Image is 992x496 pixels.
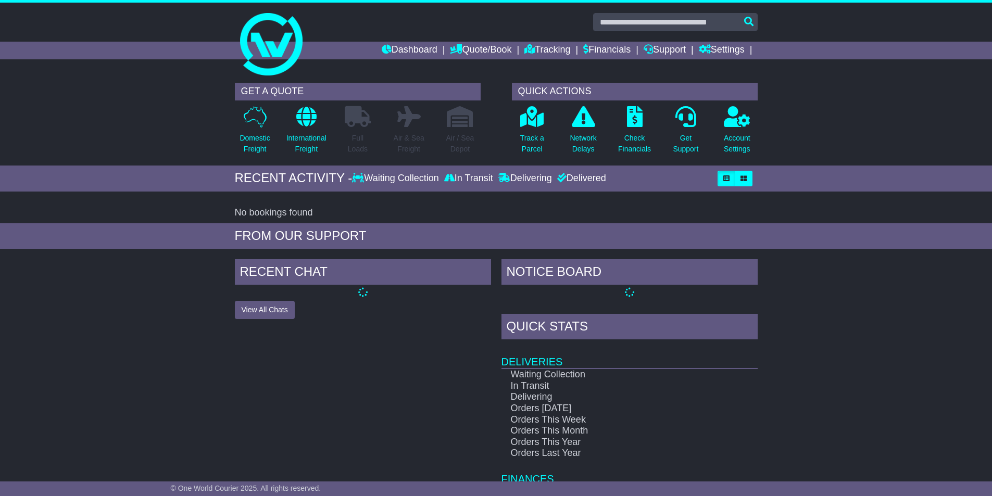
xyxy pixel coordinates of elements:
[235,259,491,287] div: RECENT CHAT
[501,437,721,448] td: Orders This Year
[501,414,721,426] td: Orders This Week
[501,391,721,403] td: Delivering
[501,448,721,459] td: Orders Last Year
[235,83,481,100] div: GET A QUOTE
[235,301,295,319] button: View All Chats
[345,133,371,155] p: Full Loads
[724,133,750,155] p: Account Settings
[501,368,721,380] td: Waiting Collection
[583,42,631,59] a: Financials
[520,133,544,155] p: Track a Parcel
[569,106,597,160] a: NetworkDelays
[171,484,321,492] span: © One World Courier 2025. All rights reserved.
[570,133,596,155] p: Network Delays
[618,106,651,160] a: CheckFinancials
[524,42,570,59] a: Tracking
[673,133,698,155] p: Get Support
[644,42,686,59] a: Support
[555,173,606,184] div: Delivered
[240,133,270,155] p: Domestic Freight
[699,42,745,59] a: Settings
[286,133,327,155] p: International Freight
[450,42,511,59] a: Quote/Book
[235,228,758,244] div: FROM OUR SUPPORT
[501,403,721,414] td: Orders [DATE]
[501,342,758,368] td: Deliveries
[618,133,651,155] p: Check Financials
[442,173,496,184] div: In Transit
[501,259,758,287] div: NOTICE BOARD
[286,106,327,160] a: InternationalFreight
[520,106,545,160] a: Track aParcel
[512,83,758,100] div: QUICK ACTIONS
[501,314,758,342] div: Quick Stats
[394,133,424,155] p: Air & Sea Freight
[446,133,474,155] p: Air / Sea Depot
[382,42,437,59] a: Dashboard
[672,106,699,160] a: GetSupport
[723,106,751,160] a: AccountSettings
[235,207,758,219] div: No bookings found
[501,425,721,437] td: Orders This Month
[352,173,441,184] div: Waiting Collection
[501,380,721,392] td: In Transit
[239,106,270,160] a: DomesticFreight
[496,173,555,184] div: Delivering
[235,171,353,186] div: RECENT ACTIVITY -
[501,459,758,486] td: Finances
